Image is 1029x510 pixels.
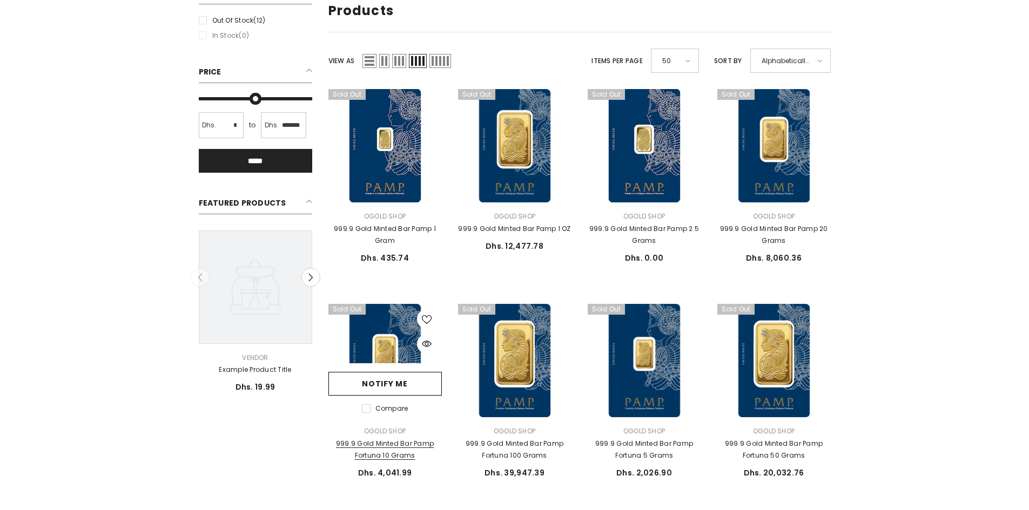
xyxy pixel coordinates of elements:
a: 999.9 Gold Minted Bar Pamp 1 Gram [328,223,442,247]
span: to [246,119,259,131]
span: Dhs. 2,026.90 [616,467,672,478]
label: Sort by [714,55,742,67]
h2: Featured Products [199,194,312,214]
span: Sold out [458,304,496,315]
a: 999.9 Gold Minted Bar Pamp Fortuna 5 Grams [588,438,701,461]
a: 999.9 Gold Minted Bar Pamp Fortuna 100 Grams [458,304,571,417]
span: Grid 4 [409,54,427,68]
a: Ogold Shop [623,212,665,221]
a: Ogold Shop [364,212,406,221]
span: Dhs. 4,041.99 [358,467,412,478]
div: Alphabetically, A-Z [750,49,831,73]
a: 999.9 Gold Minted Bar Pamp Fortuna 50 Grams [717,304,831,417]
a: 999.9 Gold Minted Bar Pamp 2.5 Grams [588,223,701,247]
span: Sold out [328,89,366,100]
a: Ogold Shop [753,212,795,221]
a: 999.9 Gold Minted Bar Pamp Fortuna 50 Grams [717,438,831,461]
span: Grid 2 [379,54,389,68]
span: Sold out [328,304,366,315]
button: Quick View [417,334,436,353]
a: Ogold Shop [623,426,665,436]
span: Dhs. [265,119,279,131]
span: List [362,54,376,68]
span: Alphabetically, A-Z [762,53,810,69]
span: Sold out [588,304,626,315]
a: 999.9 Gold Minted Bar Pamp 1 OZ [458,89,571,202]
span: Price [199,66,221,77]
span: Dhs. 0.00 [625,253,664,263]
a: Ogold Shop [494,212,535,221]
a: Ogold Shop [494,426,535,436]
a: 999.9 Gold Minted Bar Pamp Fortuna 5 Grams [588,304,701,417]
span: Grid 3 [392,54,406,68]
a: Ogold Shop [753,426,795,436]
a: Example product title [199,364,312,376]
label: Items per page [591,55,642,67]
span: Compare [375,404,408,413]
span: Dhs. 19.99 [236,382,275,392]
a: Ogold Shop [364,426,406,436]
a: 999.9 Gold Minted Bar Pamp Fortuna 10 Grams [328,438,442,461]
div: Vendor [199,352,312,364]
span: Dhs. 8,060.36 [746,253,802,263]
a: 999.9 Gold Minted Bar Pamp 20 Grams [717,89,831,202]
button: Next [301,268,320,287]
span: Dhs. 39,947.39 [485,467,544,478]
a: 999.9 Gold Minted Bar Pamp Fortuna 10 Grams [328,304,442,417]
a: Notify me [328,372,442,396]
a: 999.9 Gold Minted Bar Pamp 20 Grams [717,223,831,247]
span: Dhs. 12,477.78 [486,241,543,251]
span: 50 [662,53,678,69]
div: 50 [651,49,699,73]
a: 999.9 Gold Minted Bar Pamp Fortuna 100 Grams [458,438,571,461]
span: Sold out [717,89,755,100]
a: 999.9 Gold Minted Bar Pamp 2.5 Grams [588,89,701,202]
span: Sold out [458,89,496,100]
h1: Products [328,3,831,19]
span: Dhs. [202,119,217,131]
span: Grid 5 [429,54,451,68]
a: 999.9 Gold Minted Bar Pamp 1 Gram [328,89,442,202]
span: Sold out [588,89,626,100]
label: View as [328,55,355,67]
span: Sold out [717,304,755,315]
span: Dhs. 435.74 [361,253,409,263]
a: 999.9 Gold Minted Bar Pamp 1 OZ [458,223,571,235]
label: Out of stock [199,15,312,26]
span: (12) [253,16,265,25]
span: Dhs. 20,032.76 [744,467,804,478]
